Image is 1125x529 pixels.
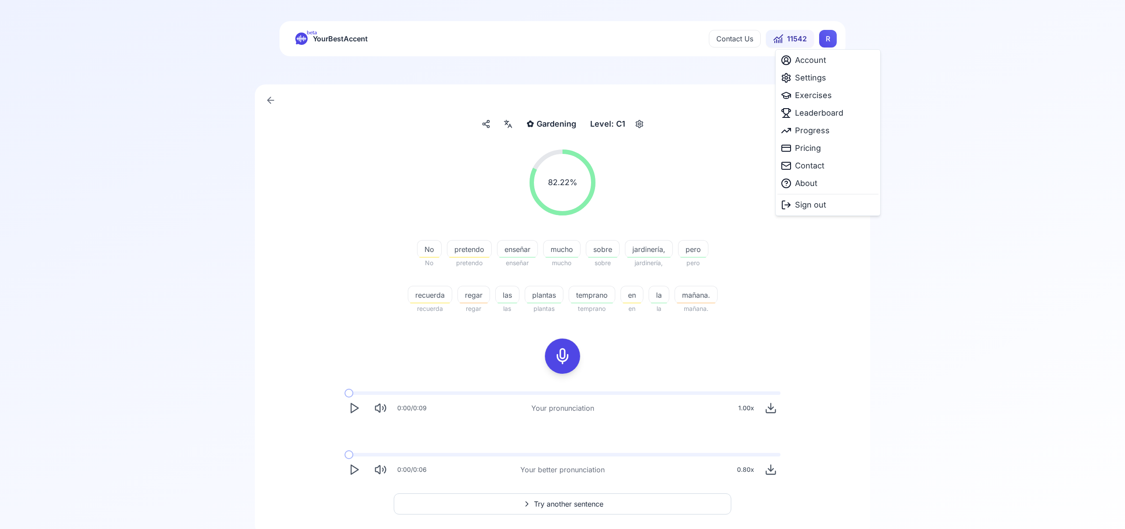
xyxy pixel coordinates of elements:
span: About [795,177,817,190]
span: Sign out [795,199,826,211]
span: Contact [795,160,824,172]
span: Pricing [795,142,821,154]
span: Progress [795,124,830,137]
span: Account [795,54,826,66]
span: Settings [795,72,826,84]
span: Exercises [795,89,832,102]
span: Leaderboard [795,107,843,119]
